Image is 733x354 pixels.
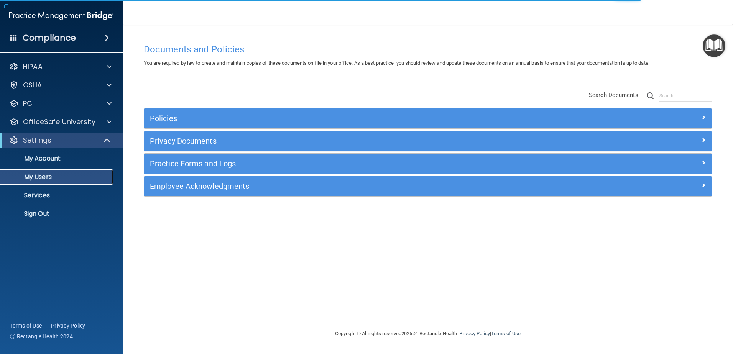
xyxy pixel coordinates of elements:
[51,322,85,329] a: Privacy Policy
[5,210,110,218] p: Sign Out
[150,137,564,145] h5: Privacy Documents
[150,159,564,168] h5: Practice Forms and Logs
[23,62,43,71] p: HIPAA
[23,117,95,126] p: OfficeSafe University
[144,44,712,54] h4: Documents and Policies
[9,99,112,108] a: PCI
[647,92,654,99] img: ic-search.3b580494.png
[23,136,51,145] p: Settings
[459,331,490,336] a: Privacy Policy
[23,99,34,108] p: PCI
[5,173,110,181] p: My Users
[150,135,706,147] a: Privacy Documents
[288,321,568,346] div: Copyright © All rights reserved 2025 @ Rectangle Health | |
[9,117,112,126] a: OfficeSafe University
[150,114,564,123] h5: Policies
[589,92,640,98] span: Search Documents:
[23,33,76,43] h4: Compliance
[5,192,110,199] p: Services
[144,60,649,66] span: You are required by law to create and maintain copies of these documents on file in your office. ...
[9,62,112,71] a: HIPAA
[10,333,73,340] span: Ⓒ Rectangle Health 2024
[9,136,111,145] a: Settings
[703,34,725,57] button: Open Resource Center
[10,322,42,329] a: Terms of Use
[23,80,42,90] p: OSHA
[150,157,706,170] a: Practice Forms and Logs
[150,112,706,125] a: Policies
[9,80,112,90] a: OSHA
[150,180,706,192] a: Employee Acknowledgments
[9,8,113,23] img: PMB logo
[150,182,564,190] h5: Employee Acknowledgments
[5,155,110,162] p: My Account
[659,90,712,102] input: Search
[491,331,521,336] a: Terms of Use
